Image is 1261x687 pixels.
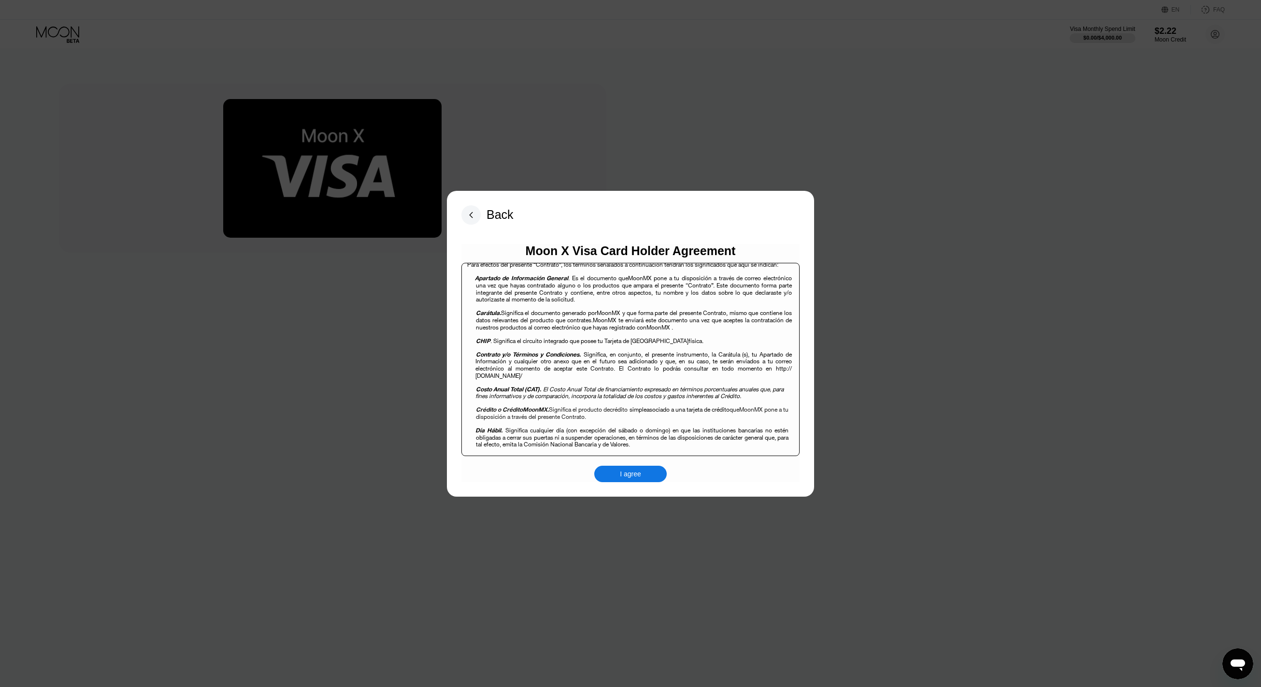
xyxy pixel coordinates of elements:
[739,405,762,414] span: MoonMX
[475,454,522,462] span: Dispositivo Móvil.
[487,208,514,222] div: Back
[730,405,739,414] span: que
[476,274,792,303] span: pone a tu disposición a través de correo electrónico una vez que hayas contratado alguno o los pr...
[672,323,673,331] span: .
[1222,648,1253,679] iframe: Button to launch messaging window
[467,260,778,269] span: Para efectos del presente “Contrato”, los términos señalados a continuación tendrán los significa...
[476,426,789,448] span: Significa cualquier día (con excepción del sábado o domingo) en que las instituciones bancarias n...
[476,309,792,324] span: y que forma parte del presente Contrato, mismo que contiene los datos relevantes del producto que...
[476,405,523,414] span: Crédito o Crédito
[688,337,702,345] span: física
[461,205,514,225] div: Back
[597,309,620,317] span: MoonMX
[490,337,688,345] span: . Significa el circuito integrado que posee tu Tarjeta de [GEOGRAPHIC_DATA]
[620,470,641,478] div: I agree
[702,337,703,345] span: .
[593,316,616,324] span: MoonMX
[568,274,628,282] span: . Es el documento que
[476,316,792,331] span: te enviará este documento una vez que aceptes la contratación de nuestros productos al correo ele...
[547,405,549,414] span: .
[476,350,581,358] span: Contrato y/o Términos y Condiciones.
[646,405,730,414] span: asociado a una tarjeta de crédito
[526,244,736,258] div: Moon X Visa Card Holder Agreement
[475,274,568,282] span: Apartado de Información General
[628,274,651,282] span: MoonMX
[610,405,628,414] span: crédito
[476,405,788,421] span: pone a tu disposición a través del presente Contrato.
[475,385,784,401] span: El Costo Anual Total de financiamiento expresado en términos porcentuales anuales que, para fines...
[475,350,792,372] span: Significa, en conjunto, el presente instrumento, la Carátula (s), tu Apartado de Información y cu...
[476,385,541,393] span: Costo Anual Total (CAT).
[501,309,597,317] span: Significa el documento generado por
[475,372,520,380] span: [DOMAIN_NAME]
[630,405,646,414] span: simple
[646,323,670,331] span: MoonMX
[520,372,522,380] span: /
[476,337,490,345] span: CHIP
[549,405,610,414] span: Significa el producto de
[594,466,667,482] div: I agree
[476,309,501,317] span: Carátula.
[476,454,781,469] span: Significa el equipo tecnológico que te permite acceder a aplicaciones móviles para que puedas hac...
[523,405,547,414] span: MoonMX
[475,426,502,434] span: Día Hábil.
